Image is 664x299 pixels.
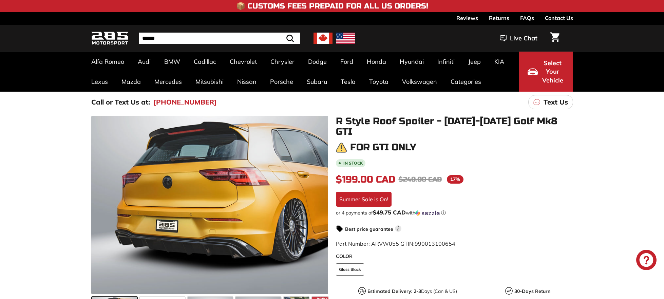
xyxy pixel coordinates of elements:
[91,31,129,46] img: Logo_285_Motorsport_areodynamics_components
[634,250,659,272] inbox-online-store-chat: Shopify online store chat
[336,209,573,216] div: or 4 payments of$49.75 CADwithSezzle Click to learn more about Sezzle
[336,192,392,207] div: Summer Sale is On!
[447,175,463,184] span: 17%
[84,52,131,72] a: Alfa Romeo
[336,174,395,185] span: $199.00 CAD
[431,52,461,72] a: Infiniti
[153,97,217,107] a: [PHONE_NUMBER]
[301,52,334,72] a: Dodge
[336,253,573,260] label: COLOR
[334,52,360,72] a: Ford
[223,52,264,72] a: Chevrolet
[336,116,573,137] h1: R Style Roof Spoiler - [DATE]-[DATE] Golf Mk8 GTI
[300,72,334,92] a: Subaru
[489,12,509,24] a: Returns
[350,142,416,153] h3: For GTI only
[157,52,187,72] a: BMW
[343,161,363,165] b: In stock
[514,288,550,294] strong: 30-Days Return
[520,12,534,24] a: FAQs
[415,240,455,247] span: 990013100654
[131,52,157,72] a: Audi
[236,2,428,10] h4: 📦 Customs Fees Prepaid for All US Orders!
[139,33,300,44] input: Search
[444,72,488,92] a: Categories
[115,72,148,92] a: Mazda
[84,72,115,92] a: Lexus
[345,226,393,232] strong: Best price guarantee
[461,52,488,72] a: Jeep
[395,225,401,232] span: i
[367,288,457,295] p: Days (Can & US)
[519,52,573,92] button: Select Your Vehicle
[456,12,478,24] a: Reviews
[187,52,223,72] a: Cadillac
[488,52,511,72] a: KIA
[367,288,421,294] strong: Estimated Delivery: 2-3
[491,30,546,47] button: Live Chat
[393,52,431,72] a: Hyundai
[336,209,573,216] div: or 4 payments of with
[399,175,442,184] span: $240.00 CAD
[336,240,455,247] span: Part Number: ARVW055 GTIN:
[189,72,230,92] a: Mitsubishi
[263,72,300,92] a: Porsche
[334,72,362,92] a: Tesla
[415,210,440,216] img: Sezzle
[91,97,150,107] p: Call or Text Us at:
[510,34,537,43] span: Live Chat
[541,59,564,85] span: Select Your Vehicle
[528,95,573,109] a: Text Us
[545,12,573,24] a: Contact Us
[230,72,263,92] a: Nissan
[395,72,444,92] a: Volkswagen
[148,72,189,92] a: Mercedes
[544,97,568,107] p: Text Us
[373,209,406,216] span: $49.75 CAD
[360,52,393,72] a: Honda
[336,142,347,153] img: warning.png
[546,27,564,50] a: Cart
[264,52,301,72] a: Chrysler
[362,72,395,92] a: Toyota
